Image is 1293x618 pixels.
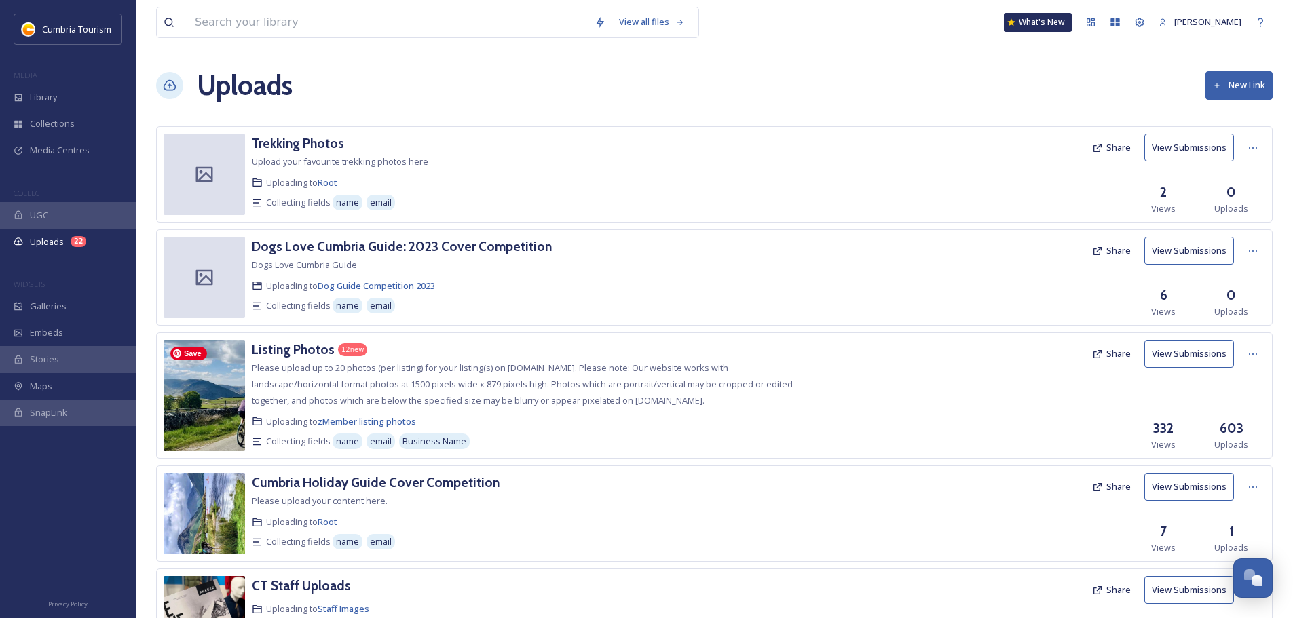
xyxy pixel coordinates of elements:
a: Staff Images [318,602,369,615]
h3: 2 [1160,182,1167,202]
span: Uploads [1214,541,1248,554]
span: Business Name [402,435,466,448]
span: Upload your favourite trekking photos here [252,155,428,168]
span: COLLECT [14,188,43,198]
h3: Listing Photos [252,341,335,358]
button: View Submissions [1144,340,1234,368]
a: Root [318,176,337,189]
h3: Trekking Photos [252,135,344,151]
span: email [370,196,392,209]
h3: CT Staff Uploads [252,577,351,594]
span: Uploading to [266,176,337,189]
a: View Submissions [1144,134,1241,161]
input: Search your library [188,7,588,37]
span: Uploads [1214,305,1248,318]
span: Uploading to [266,516,337,528]
span: Library [30,91,57,104]
span: Uploading to [266,415,416,428]
span: Please upload up to 20 photos (per listing) for your listing(s) on [DOMAIN_NAME]. Please note: Ou... [252,362,793,406]
a: Dogs Love Cumbria Guide: 2023 Cover Competition [252,237,552,256]
span: Uploading to [266,279,435,292]
button: View Submissions [1144,576,1234,604]
a: View Submissions [1144,473,1241,501]
h3: 603 [1220,419,1243,438]
button: Share [1085,134,1138,161]
a: View Submissions [1144,340,1241,368]
img: 6e680cdb-0e18-469c-b0e3-5d9b5cbce5bc.jpg [164,340,245,451]
div: 12 new [338,343,367,356]
h3: Cumbria Holiday Guide Cover Competition [252,474,500,490]
span: Embeds [30,326,63,339]
span: email [370,535,392,548]
span: Collecting fields [266,196,331,209]
span: Views [1151,202,1176,215]
span: Stories [30,353,59,366]
span: name [336,535,359,548]
a: Trekking Photos [252,134,344,153]
a: Cumbria Holiday Guide Cover Competition [252,473,500,493]
h3: Dogs Love Cumbria Guide: 2023 Cover Competition [252,238,552,254]
h3: 6 [1160,286,1167,305]
div: 22 [71,236,86,247]
button: Share [1085,237,1138,264]
a: Privacy Policy [48,595,88,611]
h3: 332 [1153,419,1174,438]
span: name [336,196,359,209]
span: [PERSON_NAME] [1174,16,1241,28]
span: Maps [30,380,52,393]
span: Galleries [30,300,67,313]
a: CT Staff Uploads [252,576,351,596]
button: View Submissions [1144,237,1234,265]
a: View Submissions [1144,237,1241,265]
span: MEDIA [14,70,37,80]
a: View Submissions [1144,576,1241,604]
span: WIDGETS [14,279,45,289]
h3: 0 [1226,182,1236,202]
a: What's New [1004,13,1072,32]
span: name [336,299,359,312]
span: Views [1151,541,1176,554]
a: View all files [612,9,692,35]
span: Uploading to [266,602,369,615]
span: email [370,299,392,312]
span: email [370,435,392,448]
span: Privacy Policy [48,600,88,609]
a: zMember listing photos [318,415,416,427]
span: name [336,435,359,448]
span: Cumbria Tourism [42,23,111,35]
button: Share [1085,341,1138,367]
button: View Submissions [1144,473,1234,501]
span: Collecting fields [266,299,331,312]
a: Uploads [197,65,293,106]
button: Open Chat [1233,558,1273,598]
span: Uploads [1214,202,1248,215]
img: lindamcculloch.lf%2540gmail.com-Screenshot_20230910_083729_Photos.jpg [164,473,245,554]
span: Views [1151,305,1176,318]
a: [PERSON_NAME] [1152,9,1248,35]
button: New Link [1205,71,1273,99]
span: Dogs Love Cumbria Guide [252,258,357,271]
h3: 0 [1226,286,1236,305]
a: Listing Photos [252,340,335,360]
a: Root [318,516,337,528]
span: Collections [30,117,75,130]
span: Please upload your content here. [252,495,388,507]
h3: 7 [1160,522,1167,541]
button: Share [1085,474,1138,500]
span: Save [170,347,207,360]
span: UGC [30,209,48,222]
span: Media Centres [30,144,90,157]
a: Dog Guide Competition 2023 [318,279,435,292]
span: Collecting fields [266,535,331,548]
h3: 1 [1229,522,1234,541]
span: Views [1151,438,1176,451]
span: Uploads [30,235,64,248]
